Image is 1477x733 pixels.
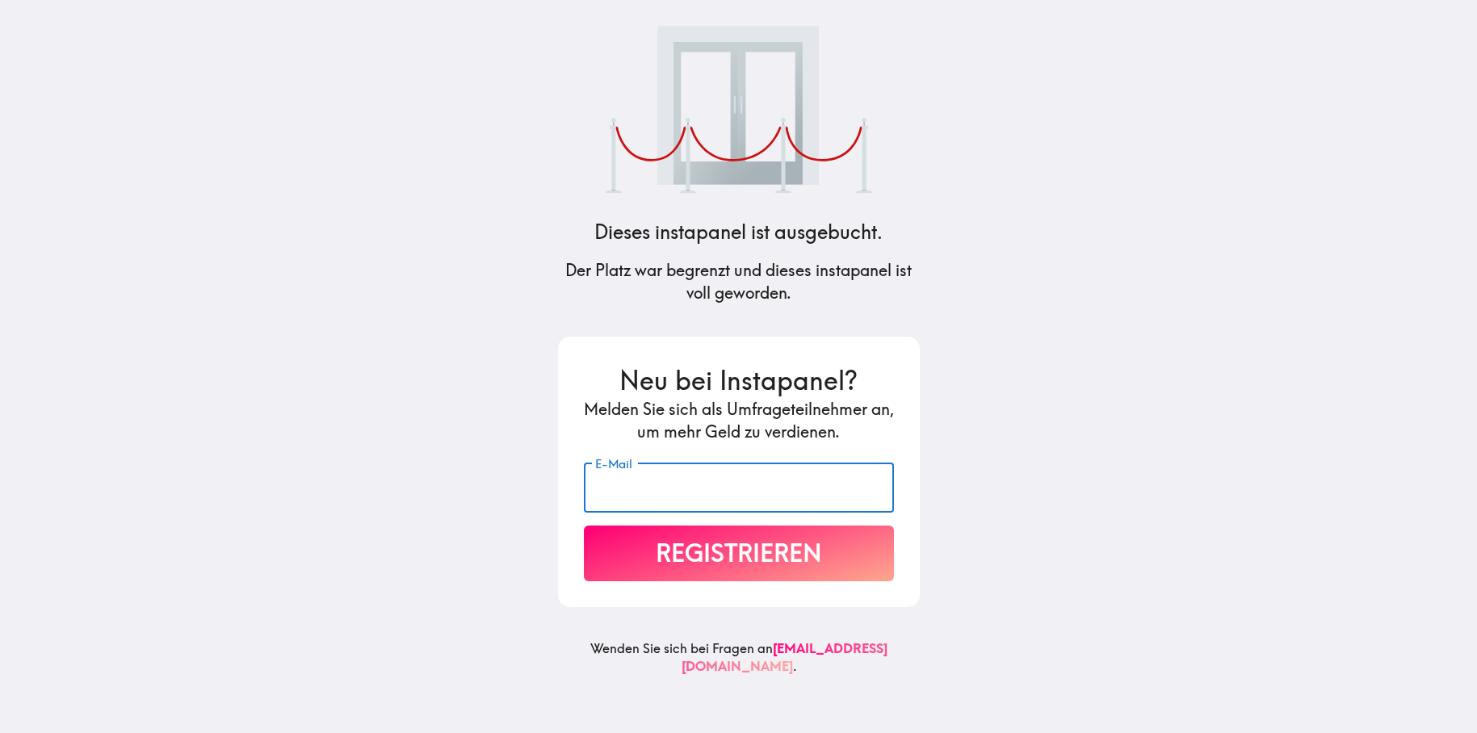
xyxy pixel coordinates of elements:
h4: Dieses instapanel ist ausgebucht. [594,219,883,246]
a: [EMAIL_ADDRESS][DOMAIN_NAME] [682,640,887,674]
button: Registrieren [584,526,894,581]
img: Samtseil vor dem Club. [606,26,872,193]
label: E-Mail [595,455,632,473]
h3: Neu bei Instapanel? [584,362,894,399]
h6: Wenden Sie sich bei Fragen an . [558,639,920,689]
h5: Der Platz war begrenzt und dieses instapanel ist voll geworden. [558,259,920,304]
h5: Melden Sie sich als Umfrageteilnehmer an, um mehr Geld zu verdienen. [584,398,894,443]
